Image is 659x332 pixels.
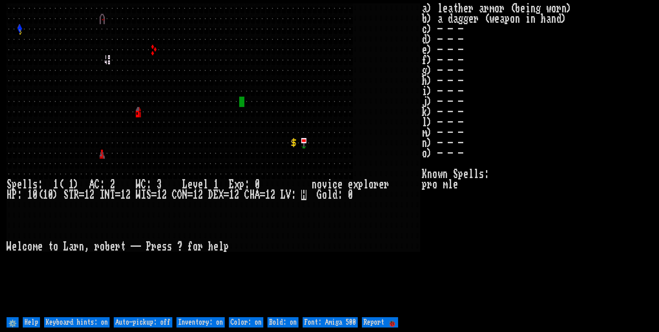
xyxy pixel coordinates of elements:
div: - [131,242,136,252]
div: n [312,179,317,190]
input: ⚙️ [7,317,19,328]
div: 0 [48,190,53,200]
div: 1 [156,190,162,200]
div: e [337,179,343,190]
div: r [94,242,100,252]
div: e [213,242,219,252]
div: I [100,190,105,200]
div: r [374,179,379,190]
div: l [22,179,27,190]
div: c [22,242,27,252]
div: 0 [255,179,260,190]
div: 2 [162,190,167,200]
div: e [348,179,353,190]
div: 2 [125,190,131,200]
div: ( [38,190,43,200]
div: : [146,179,151,190]
div: r [384,179,389,190]
div: n [79,242,84,252]
div: t [120,242,125,252]
div: 1 [265,190,270,200]
div: W [7,242,12,252]
div: = [260,190,265,200]
div: - [136,242,141,252]
div: C [172,190,177,200]
div: 2 [110,179,115,190]
div: O [177,190,182,200]
div: o [368,179,374,190]
div: o [322,190,327,200]
div: T [69,190,74,200]
div: r [74,242,79,252]
div: p [224,242,229,252]
div: s [167,242,172,252]
div: P [146,242,151,252]
input: Keyboard hints: on [44,317,110,328]
div: b [105,242,110,252]
div: 2 [89,190,94,200]
input: Bold: on [267,317,298,328]
div: = [79,190,84,200]
div: p [239,179,244,190]
div: 1 [120,190,125,200]
div: = [115,190,120,200]
div: h [208,242,213,252]
div: f [187,242,193,252]
div: s [162,242,167,252]
div: e [379,179,384,190]
div: , [84,242,89,252]
div: l [17,242,22,252]
div: r [198,242,203,252]
div: ( [58,179,63,190]
div: W [136,190,141,200]
div: l [219,242,224,252]
div: N [105,190,110,200]
div: x [234,179,239,190]
div: e [110,242,115,252]
div: D [208,190,213,200]
div: A [89,179,94,190]
div: e [12,242,17,252]
stats: a) leather armor (being worn) b) a dagger (weapon in hand) c) - - - d) - - - e) - - - f) - - - g)... [422,3,652,315]
div: ? [177,242,182,252]
div: 1 [53,179,58,190]
div: 3 [156,179,162,190]
div: A [255,190,260,200]
div: L [63,242,69,252]
div: s [32,179,38,190]
div: o [53,242,58,252]
div: d [332,190,337,200]
div: v [193,179,198,190]
div: o [100,242,105,252]
div: 1 [69,179,74,190]
div: o [27,242,32,252]
div: C [141,179,146,190]
div: L [182,179,187,190]
input: Auto-pickup: off [114,317,172,328]
div: 2 [234,190,239,200]
div: P [12,190,17,200]
div: : [100,179,105,190]
div: : [38,179,43,190]
div: e [156,242,162,252]
div: 2 [198,190,203,200]
input: Color: on [229,317,263,328]
div: r [151,242,156,252]
div: T [110,190,115,200]
div: m [32,242,38,252]
div: 1 [193,190,198,200]
div: o [193,242,198,252]
div: 1 [229,190,234,200]
div: : [291,190,296,200]
div: e [198,179,203,190]
div: R [74,190,79,200]
div: ) [74,179,79,190]
div: p [358,179,363,190]
div: e [17,179,22,190]
div: e [187,179,193,190]
div: E [229,179,234,190]
div: 1 [27,190,32,200]
div: c [332,179,337,190]
div: l [327,190,332,200]
div: 1 [213,179,219,190]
